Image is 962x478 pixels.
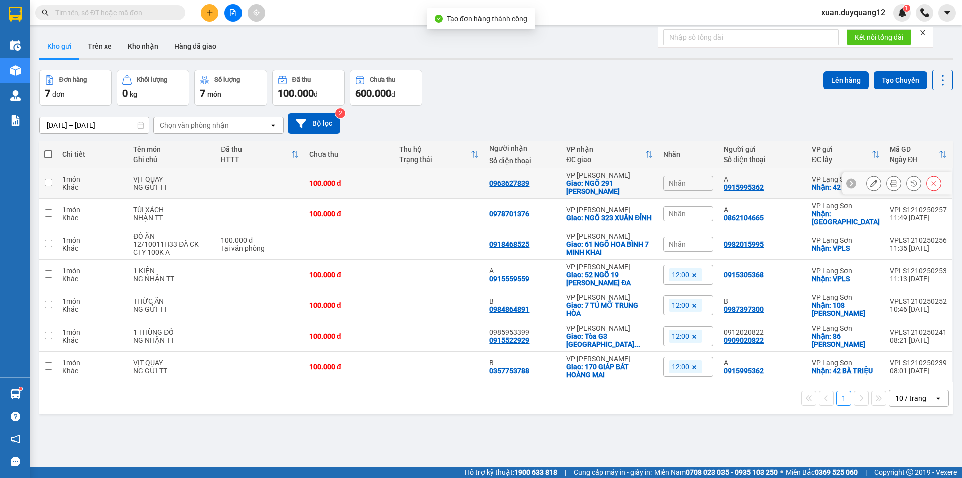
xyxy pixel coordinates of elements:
[9,7,22,22] img: logo-vxr
[847,29,911,45] button: Kết nối tổng đài
[10,115,21,126] img: solution-icon
[62,328,123,336] div: 1 món
[566,206,653,214] div: VP [PERSON_NAME]
[221,145,291,153] div: Đã thu
[62,175,123,183] div: 1 món
[566,171,653,179] div: VP [PERSON_NAME]
[865,467,867,478] span: |
[812,145,872,153] div: VP gửi
[724,175,802,183] div: A
[903,5,910,12] sup: 1
[890,145,939,153] div: Mã GD
[133,336,211,344] div: NG NHẬN TT
[566,240,653,256] div: Giao: 61 NGÕ HOA BÌNH 7 MINH KHAI
[309,210,389,218] div: 100.000 đ
[934,394,942,402] svg: open
[309,271,389,279] div: 100.000 đ
[269,121,277,129] svg: open
[52,90,65,98] span: đơn
[812,267,880,275] div: VP Lạng Sơn
[309,150,389,158] div: Chưa thu
[229,9,236,16] span: file-add
[672,362,689,371] span: 12:00
[566,271,653,287] div: Giao: 52 NGÕ 19 TRẦN QUANG DIỆU ĐỐNG ĐA
[62,367,123,375] div: Khác
[566,145,645,153] div: VP nhận
[938,4,956,22] button: caret-down
[489,210,529,218] div: 0978701376
[314,90,318,98] span: đ
[566,179,653,195] div: Giao: NGÕ 291 NGÔ XUÂN QUẢNG
[391,90,395,98] span: đ
[489,297,556,305] div: B
[221,244,299,252] div: Tại văn phòng
[62,297,123,305] div: 1 món
[874,71,927,89] button: Tạo Chuyến
[62,267,123,275] div: 1 món
[133,155,211,164] div: Ghi chú
[724,328,802,336] div: 0912020822
[62,275,123,283] div: Khác
[489,240,529,248] div: 0918468525
[890,267,947,275] div: VPLS1210250253
[663,150,713,158] div: Nhãn
[11,457,20,466] span: message
[561,141,658,168] th: Toggle SortBy
[62,236,123,244] div: 1 món
[812,359,880,367] div: VP Lạng Sơn
[45,87,50,99] span: 7
[890,328,947,336] div: VPLS1210250241
[221,236,299,244] div: 100.000 đ
[566,214,653,222] div: Giao: NGÕ 323 XUÂN ĐỈNH
[59,76,87,83] div: Đơn hàng
[566,332,653,348] div: Giao: Tòa G3 Sunshine Garden đường Dương Văn Bé
[812,301,880,317] div: Nhận: 108 NGUYỄN DU
[489,359,556,367] div: B
[836,391,851,406] button: 1
[80,34,120,58] button: Trên xe
[724,271,764,279] div: 0915305368
[566,232,653,240] div: VP [PERSON_NAME]
[634,340,640,348] span: ...
[654,467,778,478] span: Miền Nam
[813,6,893,19] span: xuan.duyquang12
[399,155,471,164] div: Trạng thái
[166,34,224,58] button: Hàng đã giao
[248,4,265,22] button: aim
[278,87,314,99] span: 100.000
[62,359,123,367] div: 1 món
[221,155,291,164] div: HTTT
[133,232,211,240] div: ĐỒ ĂN
[890,206,947,214] div: VPLS1210250257
[133,183,211,191] div: NG GỬI TT
[133,305,211,313] div: NG GỬI TT
[574,467,652,478] span: Cung cấp máy in - giấy in:
[489,144,556,152] div: Người nhận
[122,87,128,99] span: 0
[514,468,557,476] strong: 1900 633 818
[566,263,653,271] div: VP [PERSON_NAME]
[566,355,653,363] div: VP [PERSON_NAME]
[489,179,529,187] div: 0963627839
[399,145,471,153] div: Thu hộ
[724,206,802,214] div: A
[812,202,880,210] div: VP Lạng Sơn
[812,175,880,183] div: VP Lạng Sơn
[812,332,880,348] div: Nhận: 86 Bùi Thị Xuân
[890,305,947,313] div: 10:46 [DATE]
[133,175,211,183] div: VỊT QUAY
[724,240,764,248] div: 0982015995
[890,244,947,252] div: 11:35 [DATE]
[292,76,311,83] div: Đã thu
[672,270,689,279] span: 12:00
[42,9,49,16] span: search
[394,141,485,168] th: Toggle SortBy
[11,412,20,421] span: question-circle
[39,34,80,58] button: Kho gửi
[724,155,802,164] div: Số điện thoại
[133,240,211,256] div: 12/10011H33 ĐÃ CK CTY 100K A
[10,40,21,51] img: warehouse-icon
[566,293,653,301] div: VP [PERSON_NAME]
[724,145,802,153] div: Người gửi
[489,305,529,313] div: 0984864891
